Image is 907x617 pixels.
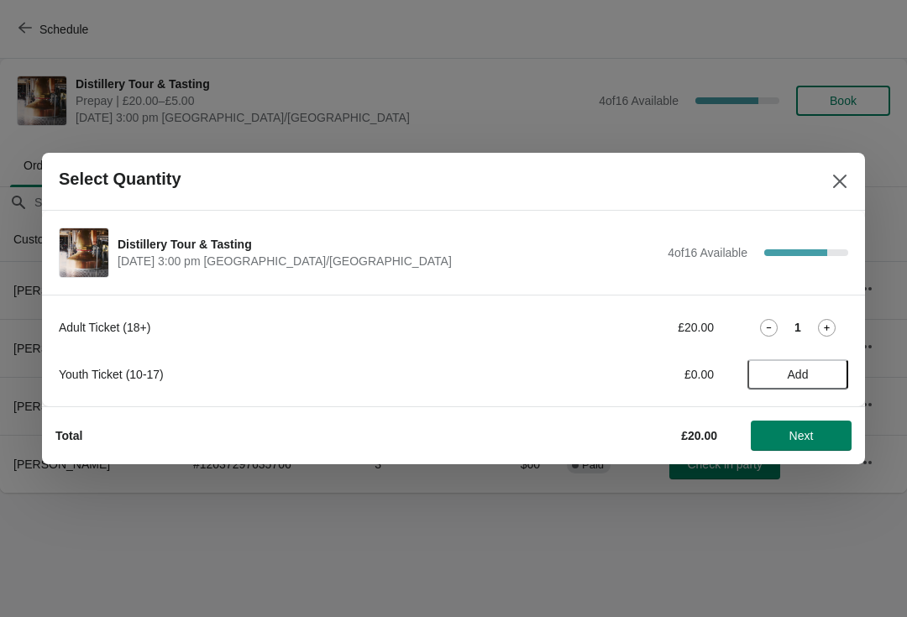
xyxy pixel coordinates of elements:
[681,429,717,442] strong: £20.00
[558,319,714,336] div: £20.00
[55,429,82,442] strong: Total
[118,236,659,253] span: Distillery Tour & Tasting
[794,319,801,336] strong: 1
[747,359,848,390] button: Add
[60,228,108,277] img: Distillery Tour & Tasting | | September 13 | 3:00 pm Europe/London
[668,246,747,259] span: 4 of 16 Available
[751,421,852,451] button: Next
[59,319,525,336] div: Adult Ticket (18+)
[118,253,659,269] span: [DATE] 3:00 pm [GEOGRAPHIC_DATA]/[GEOGRAPHIC_DATA]
[825,166,855,196] button: Close
[788,368,809,381] span: Add
[59,366,525,383] div: Youth Ticket (10-17)
[59,170,181,189] h2: Select Quantity
[789,429,814,442] span: Next
[558,366,714,383] div: £0.00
